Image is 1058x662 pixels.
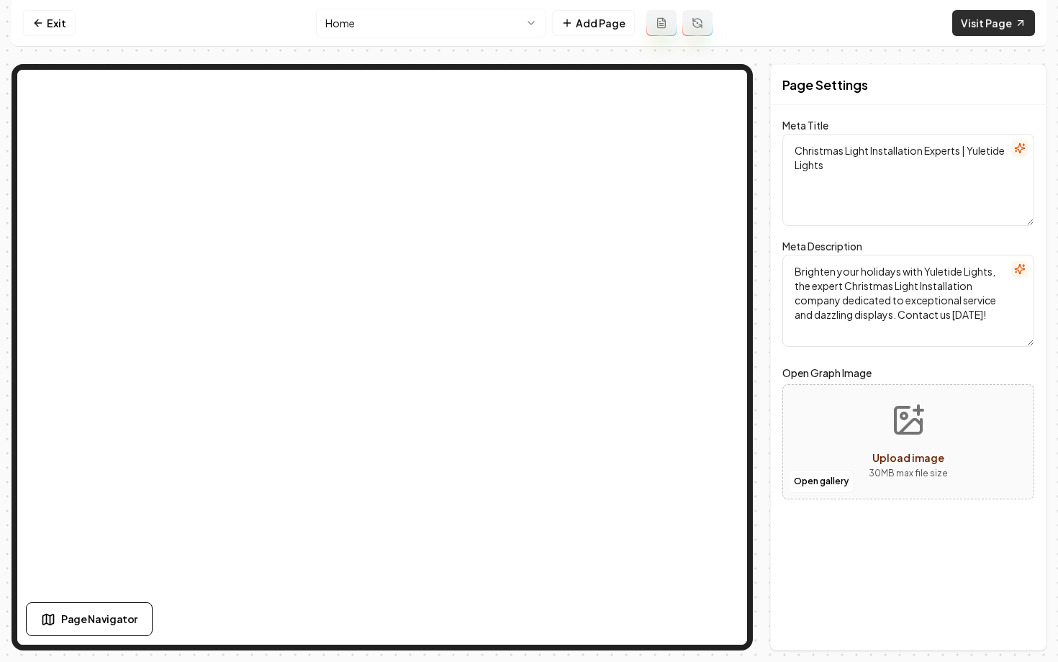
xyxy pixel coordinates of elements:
span: Page Navigator [61,612,137,627]
label: Meta Title [782,119,828,132]
label: Open Graph Image [782,364,1034,381]
button: Add admin page prompt [646,10,677,36]
p: 30 MB max file size [869,466,948,481]
button: Regenerate page [682,10,713,36]
h2: Page Settings [782,75,868,95]
button: Page Navigator [26,602,153,636]
button: Add Page [552,10,635,36]
button: Upload image [857,391,959,492]
a: Exit [23,10,76,36]
span: Upload image [872,451,944,464]
label: Meta Description [782,240,862,253]
a: Visit Page [952,10,1035,36]
button: Open gallery [789,470,854,493]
